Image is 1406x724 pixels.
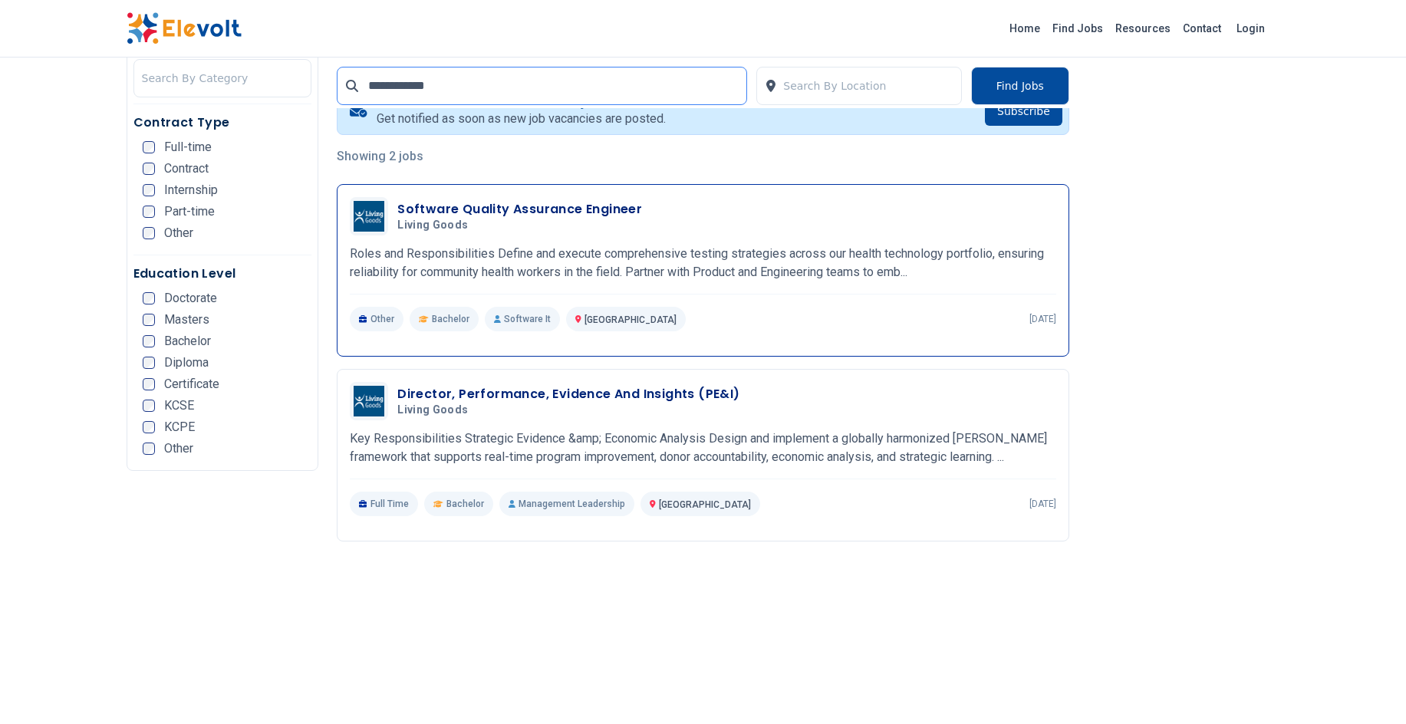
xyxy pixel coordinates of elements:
[584,314,677,325] span: [GEOGRAPHIC_DATA]
[350,307,403,331] p: Other
[1046,16,1109,41] a: Find Jobs
[377,110,666,128] p: Get notified as soon as new job vacancies are posted.
[143,141,155,153] input: Full-time
[143,206,155,218] input: Part-time
[143,163,155,175] input: Contract
[164,292,217,304] span: Doctorate
[397,403,468,417] span: Living Goods
[397,385,739,403] h3: Director, Performance, Evidence And Insights (PE&I)
[350,492,418,516] p: Full Time
[446,498,484,510] span: Bachelor
[499,492,634,516] p: Management Leadership
[164,314,209,326] span: Masters
[350,245,1056,281] p: Roles and Responsibilities Define and execute comprehensive testing strategies across our health ...
[143,335,155,347] input: Bachelor
[354,386,384,416] img: Living Goods
[971,67,1069,105] button: Find Jobs
[164,421,195,433] span: KCPE
[143,443,155,455] input: Other
[397,219,468,232] span: Living Goods
[985,97,1062,126] button: Subscribe
[1109,16,1177,41] a: Resources
[1177,16,1227,41] a: Contact
[164,335,211,347] span: Bachelor
[143,227,155,239] input: Other
[164,206,215,218] span: Part-time
[143,400,155,412] input: KCSE
[485,307,560,331] p: Software It
[432,313,469,325] span: Bachelor
[1227,13,1274,44] a: Login
[1029,313,1056,325] p: [DATE]
[659,499,751,510] span: [GEOGRAPHIC_DATA]
[164,227,193,239] span: Other
[354,201,384,232] img: Living Goods
[143,292,155,304] input: Doctorate
[164,163,209,175] span: Contract
[164,378,219,390] span: Certificate
[164,400,194,412] span: KCSE
[143,314,155,326] input: Masters
[1003,16,1046,41] a: Home
[164,184,218,196] span: Internship
[1329,650,1406,724] iframe: Chat Widget
[143,378,155,390] input: Certificate
[350,382,1056,516] a: Living GoodsDirector, Performance, Evidence And Insights (PE&I)Living GoodsKey Responsibilities S...
[143,184,155,196] input: Internship
[143,421,155,433] input: KCPE
[350,197,1056,331] a: Living GoodsSoftware Quality Assurance EngineerLiving GoodsRoles and Responsibilities Define and ...
[127,12,242,44] img: Elevolt
[133,114,312,132] h5: Contract Type
[1088,86,1280,546] iframe: Advertisement
[337,147,1069,166] p: Showing 2 jobs
[164,357,209,369] span: Diploma
[350,429,1056,466] p: Key Responsibilities Strategic Evidence &amp; Economic Analysis Design and implement a globally h...
[164,443,193,455] span: Other
[133,265,312,283] h5: Education Level
[164,141,212,153] span: Full-time
[143,357,155,369] input: Diploma
[397,200,642,219] h3: Software Quality Assurance Engineer
[1029,498,1056,510] p: [DATE]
